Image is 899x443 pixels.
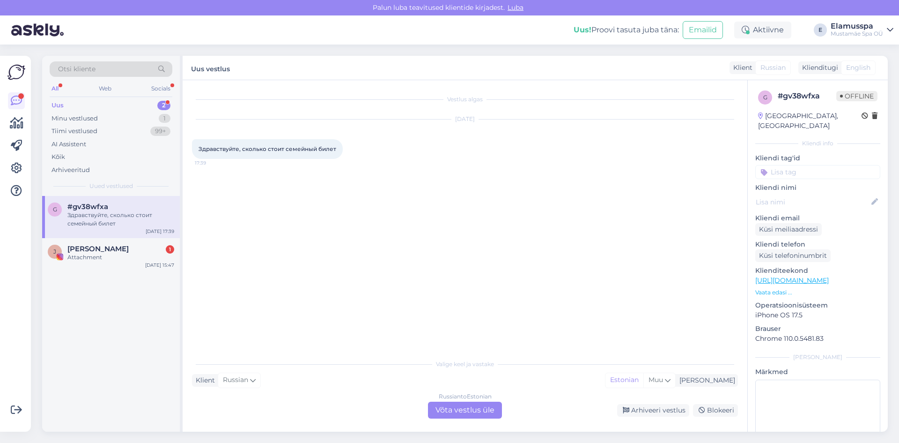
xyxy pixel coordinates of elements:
span: Otsi kliente [58,64,96,74]
div: Estonian [605,373,643,387]
button: Emailid [683,21,723,39]
p: Vaata edasi ... [755,288,880,297]
div: [DATE] 17:39 [146,228,174,235]
span: Offline [836,91,877,101]
p: Märkmed [755,367,880,377]
div: Klienditugi [798,63,838,73]
div: Vestlus algas [192,95,738,104]
div: 1 [166,245,174,254]
div: Arhiveeri vestlus [617,404,689,417]
p: Kliendi nimi [755,183,880,193]
div: Kliendi info [755,139,880,148]
div: Uus [52,101,64,110]
label: Uus vestlus [191,61,230,74]
div: [DATE] [192,115,738,123]
img: Askly Logo [7,63,25,81]
p: iPhone OS 17.5 [755,310,880,320]
div: Russian to Estonian [439,392,492,401]
div: Valige keel ja vastake [192,360,738,368]
div: Aktiivne [734,22,791,38]
div: E [814,23,827,37]
div: 1 [159,114,170,123]
b: Uus! [574,25,591,34]
div: Klient [192,375,215,385]
div: # gv38wfxa [778,90,836,102]
span: Uued vestlused [89,182,133,190]
div: Tiimi vestlused [52,127,97,136]
div: Arhiveeritud [52,165,90,175]
div: Web [97,83,113,95]
div: AI Assistent [52,140,86,149]
div: Küsi meiliaadressi [755,223,822,236]
div: Küsi telefoninumbrit [755,249,831,262]
p: Kliendi tag'id [755,153,880,163]
p: Operatsioonisüsteem [755,300,880,310]
input: Lisa tag [755,165,880,179]
div: Kõik [52,152,65,162]
div: 2 [157,101,170,110]
p: Kliendi email [755,213,880,223]
span: Здравствуйте, сколько стоит семейный билет [199,145,336,152]
p: Chrome 110.0.5481.83 [755,334,880,344]
span: Muu [648,375,663,384]
div: Elamusspa [831,23,883,30]
input: Lisa nimi [756,197,870,207]
span: J [53,248,56,255]
div: Minu vestlused [52,114,98,123]
p: Klienditeekond [755,266,880,276]
div: Здравствуйте, сколько стоит семейный билет [67,211,174,228]
div: Blokeeri [693,404,738,417]
div: Proovi tasuta juba täna: [574,24,679,36]
span: g [53,206,57,213]
div: [DATE] 15:47 [145,262,174,269]
p: Kliendi telefon [755,240,880,249]
div: All [50,83,60,95]
p: Brauser [755,324,880,334]
span: Russian [223,375,248,385]
a: ElamusspaMustamäe Spa OÜ [831,23,893,38]
div: 99+ [150,127,170,136]
span: Jaana Rampe [67,245,129,253]
span: Luba [505,3,526,12]
span: English [846,63,870,73]
div: Socials [149,83,172,95]
span: g [763,94,767,101]
div: Attachment [67,253,174,262]
div: Mustamäe Spa OÜ [831,30,883,38]
div: [PERSON_NAME] [755,353,880,361]
div: [GEOGRAPHIC_DATA], [GEOGRAPHIC_DATA] [758,111,862,131]
span: Russian [760,63,786,73]
span: #gv38wfxa [67,203,108,211]
div: Võta vestlus üle [428,402,502,419]
div: Klient [730,63,752,73]
div: [PERSON_NAME] [676,375,735,385]
span: 17:39 [195,159,230,166]
a: [URL][DOMAIN_NAME] [755,276,829,285]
